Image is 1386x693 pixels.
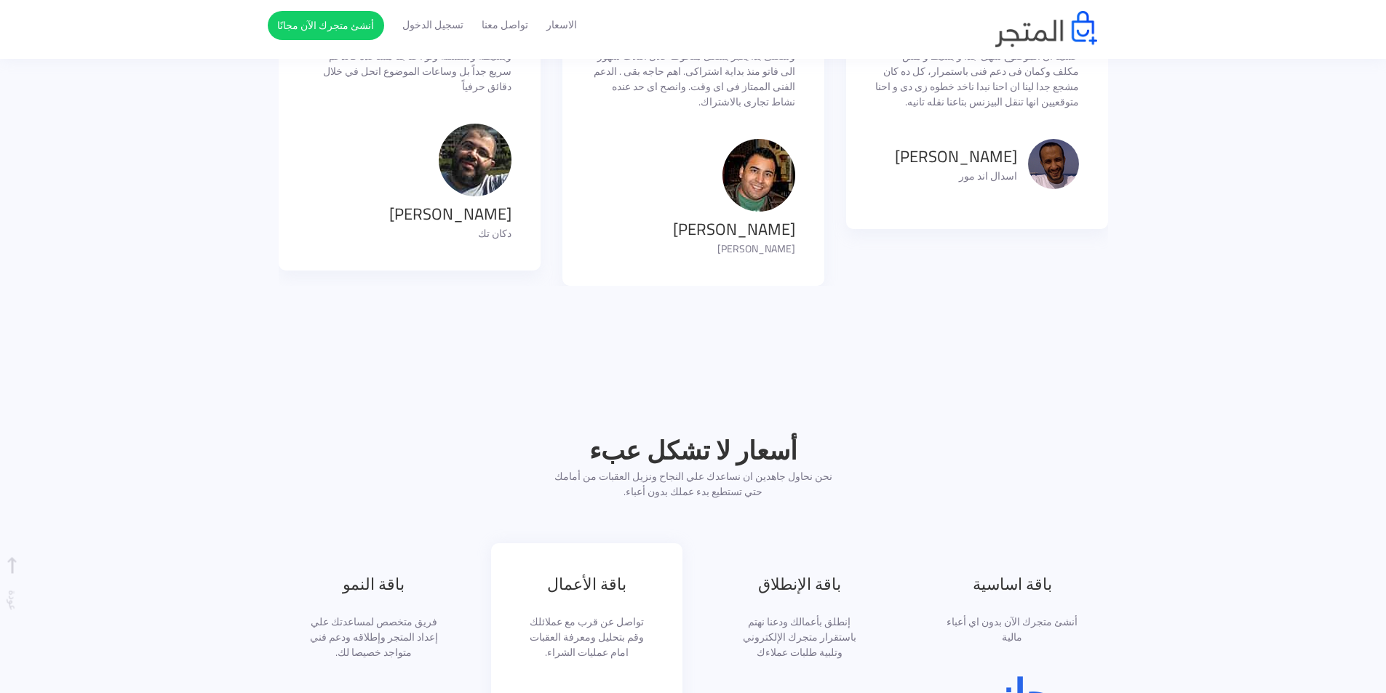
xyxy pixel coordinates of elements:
[995,11,1097,47] img: logo
[308,614,441,660] p: فريق متخصص لمساعدتك علي إعداد المتجر وإطلاقه ودعم فني متواجد خصيصا لك.
[402,17,463,33] a: تسجيل الدخول
[389,226,511,241] p: دكان تك
[733,614,867,660] p: إنطلق بأعمالك ودعنا نهتم باستقرار متجرك الإلكتروني وتلبية طلبات عملاءك
[592,18,795,110] p: ما حبتش احط التوصية غير بعد التجربة . المتجر اكثر من رائع بصراحة وفرق معايا كتير جدا . وشغلى بدأ ...
[673,217,795,241] h3: [PERSON_NAME]
[875,18,1079,110] p: كانت فكره بعيد عن تفكيرنا ان احنا يبقى عندنا موقع نبيع من خلاله فى الوقت الحالى بس لما حسينا ان ا...
[548,469,839,500] div: نحن نحاول جاهدين ان نساعدك علي النجاح ونزيل العقبات من أمامك حتي تستطيع بدء عملك بدون أعباء.
[482,17,528,33] a: تواصل معنا
[268,11,384,40] a: أنشئ متجرك الآن مجانًا
[548,431,839,470] h2: أسعار لا تشكل عبء
[895,169,1017,184] p: اسدال اند مور
[733,572,867,596] h3: باقة الإنطلاق
[946,572,1079,596] h3: باقة اساسية
[4,557,23,611] span: عودة
[895,145,1017,169] h3: [PERSON_NAME]
[439,124,511,196] img: testimonials
[546,17,577,33] a: الاسعار
[673,241,795,257] p: [PERSON_NAME]
[520,572,653,596] h3: باقة الأعمال
[722,139,795,212] img: testimonials
[1028,139,1079,189] img: testimonials
[520,614,653,660] p: تواصل عن قرب مع عملائلك وقم بتحليل ومعرفة العقبات امام عمليات الشراء.
[389,202,511,226] h3: [PERSON_NAME]
[308,572,441,596] h3: باقة النمو
[946,614,1079,645] p: أنشئ متجرك الآن بدون اي أعباء مالية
